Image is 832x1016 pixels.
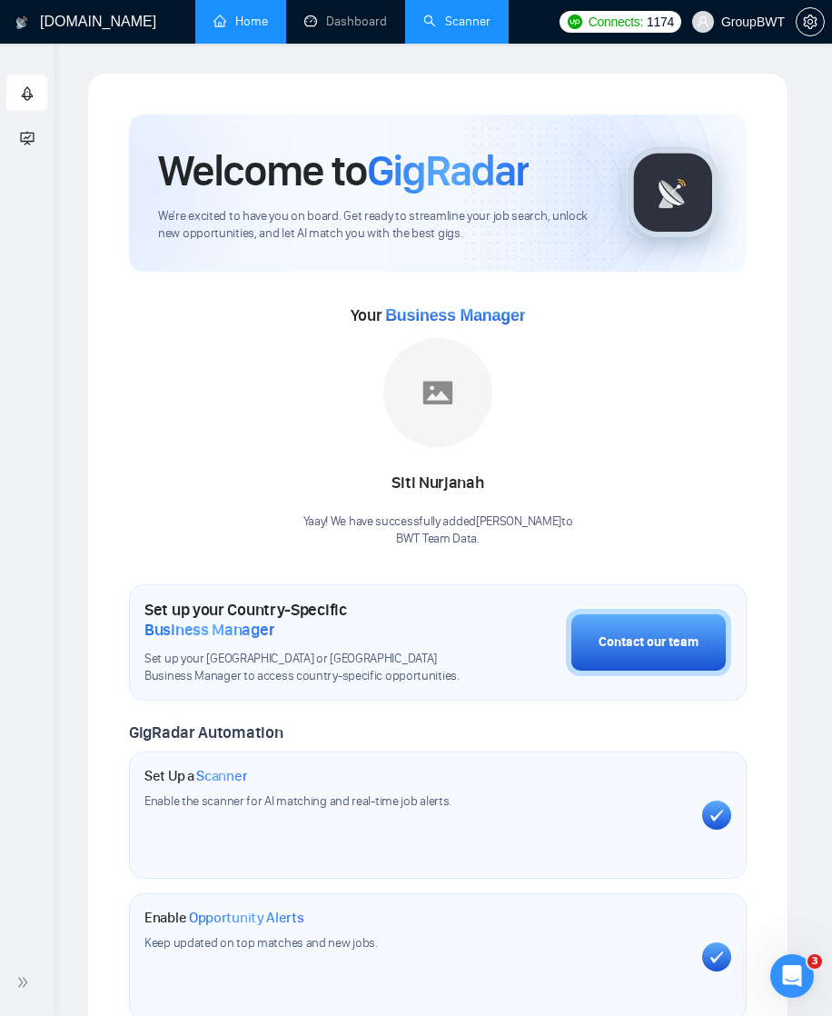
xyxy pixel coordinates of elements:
span: Opportunity Alerts [189,909,304,927]
h1: Set up your Country-Specific [144,600,475,640]
p: BWT Team Data . [303,531,573,548]
img: placeholder.png [383,338,492,447]
span: rocket [20,75,35,112]
button: setting [796,7,825,36]
span: Business Manager [144,620,274,640]
li: Getting Started [6,75,47,111]
img: logo [15,8,28,37]
span: Set up your [GEOGRAPHIC_DATA] or [GEOGRAPHIC_DATA] Business Manager to access country-specific op... [144,651,475,685]
span: Scanner [196,767,247,785]
a: dashboardDashboard [304,14,387,29]
span: user [697,15,709,28]
a: setting [796,15,825,29]
span: Keep updated on top matches and new jobs. [144,935,378,951]
span: double-right [16,973,35,991]
span: GigRadar Automation [129,722,282,742]
div: Contact our team [599,633,698,652]
h1: Set Up a [144,767,247,785]
span: fund-projection-screen [20,119,35,155]
div: Yaay! We have successfully added [PERSON_NAME] to [303,513,573,548]
span: Enable the scanner for AI matching and real-time job alerts. [144,793,451,809]
span: Business Manager [385,306,525,324]
h1: Enable [144,909,304,927]
span: 3 [807,954,822,969]
img: upwork-logo.png [568,15,582,29]
h1: Welcome to [158,144,529,197]
span: GigRadar [367,144,529,197]
span: Academy [20,128,94,144]
img: gigradar-logo.png [628,147,718,238]
iframe: Intercom live chat [770,954,814,998]
span: Your [351,305,526,325]
a: searchScanner [423,14,490,29]
button: Contact our team [566,609,731,676]
span: Connects: [589,12,643,32]
span: We're excited to have you on board. Get ready to streamline your job search, unlock new opportuni... [158,208,598,243]
span: 1174 [647,12,674,32]
span: setting [797,15,824,29]
div: Siti Nurjanah [303,468,573,499]
a: homeHome [213,14,268,29]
